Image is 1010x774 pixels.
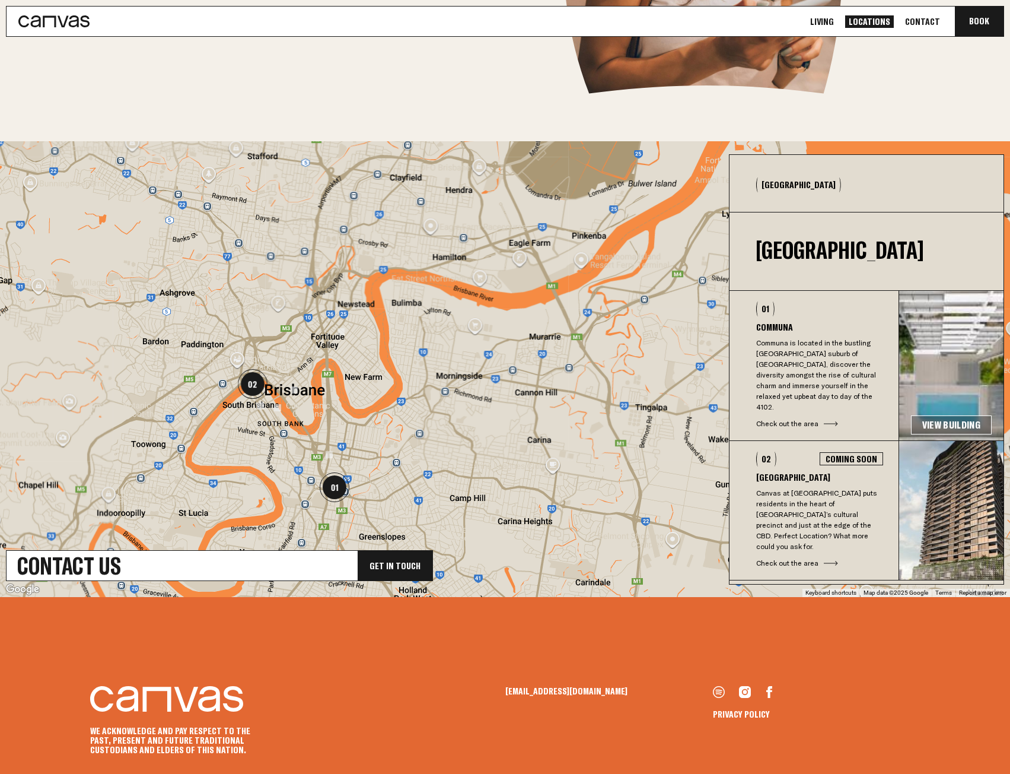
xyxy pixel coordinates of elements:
img: 67b7cc4d9422ff3188516097c9650704bc7da4d7-3375x1780.jpg [899,291,1003,440]
div: Check out the area [756,558,883,569]
div: Get In Touch [358,551,432,580]
button: Keyboard shortcuts [805,589,856,597]
button: 01CommunaCommuna is located in the bustling [GEOGRAPHIC_DATA] suburb of [GEOGRAPHIC_DATA], discov... [729,291,899,440]
h3: [GEOGRAPHIC_DATA] [756,472,883,482]
div: Coming Soon [820,452,883,465]
div: 02 [756,452,776,467]
a: Privacy Policy [713,709,770,719]
a: Living [807,15,837,28]
a: Open this area in Google Maps (opens a new window) [3,582,42,597]
div: 02 [238,369,267,399]
p: Canvas at [GEOGRAPHIC_DATA] puts residents in the heart of [GEOGRAPHIC_DATA]’s cultural precinct ... [756,488,883,552]
a: Contact UsGet In Touch [6,550,433,581]
div: 01 [756,302,775,316]
div: 01 [320,472,349,502]
h3: Communa [756,322,883,332]
a: [EMAIL_ADDRESS][DOMAIN_NAME] [505,686,713,696]
a: Terms [935,589,952,596]
button: Book [955,7,1003,36]
img: e00625e3674632ab53fb0bd06b8ba36b178151b1-356x386.jpg [899,441,1003,580]
p: Communa is located in the bustling [GEOGRAPHIC_DATA] suburb of [GEOGRAPHIC_DATA], discover the di... [756,338,883,413]
div: Check out the area [756,418,883,429]
button: [GEOGRAPHIC_DATA] [756,177,841,192]
a: View Building [911,415,992,434]
button: 02Coming Soon[GEOGRAPHIC_DATA]Canvas at [GEOGRAPHIC_DATA] puts residents in the heart of [GEOGRAP... [729,441,899,580]
div: More [GEOGRAPHIC_DATA] & [GEOGRAPHIC_DATA] Locations coming soon [729,580,1003,647]
a: Locations [845,15,894,28]
a: Report a map error [959,589,1006,596]
span: Map data ©2025 Google [864,589,928,596]
a: Contact [901,15,944,28]
img: Google [3,582,42,597]
p: We acknowledge and pay respect to the past, present and future Traditional Custodians and Elders ... [90,726,268,754]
